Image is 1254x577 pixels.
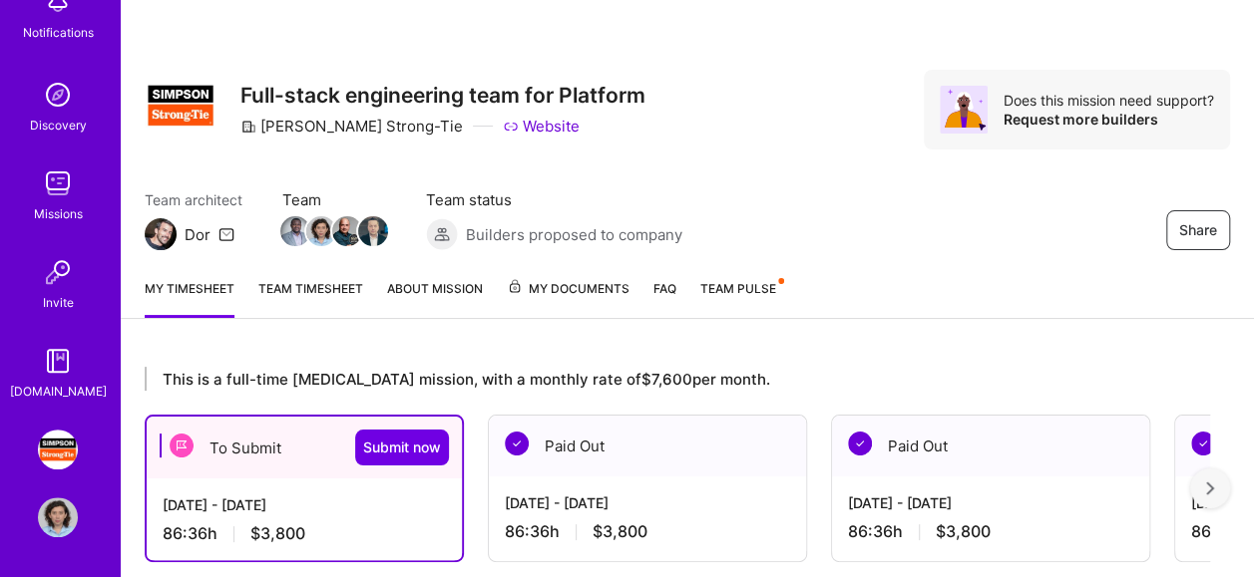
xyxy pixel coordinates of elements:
[355,430,449,465] button: Submit now
[240,83,645,108] h3: Full-stack engineering team for Platform
[38,163,78,203] img: teamwork
[145,278,234,318] a: My timesheet
[258,278,363,318] a: Team timesheet
[489,416,806,476] div: Paid Out
[1179,220,1217,240] span: Share
[426,189,682,210] span: Team status
[332,216,362,246] img: Team Member Avatar
[145,367,1210,391] div: This is a full-time [MEDICAL_DATA] mission, with a monthly rate of $7,600 per month.
[700,278,782,318] a: Team Pulse
[507,278,629,318] a: My Documents
[387,278,483,318] a: About Mission
[34,203,83,224] div: Missions
[363,437,441,457] span: Submit now
[306,216,336,246] img: Team Member Avatar
[147,417,462,478] div: To Submit
[832,416,1149,476] div: Paid Out
[700,281,776,296] span: Team Pulse
[505,432,529,455] img: Paid Out
[240,119,256,135] i: icon CompanyGray
[33,497,83,537] a: User Avatar
[936,521,991,542] span: $3,800
[334,214,360,248] a: Team Member Avatar
[466,224,682,245] span: Builders proposed to company
[1166,210,1230,250] button: Share
[358,216,388,246] img: Team Member Avatar
[505,492,790,513] div: [DATE] - [DATE]
[505,521,790,542] div: 86:36 h
[38,430,78,469] img: Simpson Strong-Tie: Full-stack engineering team for Platform
[848,432,872,455] img: Paid Out
[507,278,629,300] span: My Documents
[653,278,676,318] a: FAQ
[503,116,580,137] a: Website
[30,115,87,136] div: Discovery
[240,116,463,137] div: [PERSON_NAME] Strong-Tie
[170,433,194,457] img: To Submit
[426,218,458,250] img: Builders proposed to company
[593,521,647,542] span: $3,800
[38,341,78,381] img: guide book
[10,381,107,402] div: [DOMAIN_NAME]
[23,22,94,43] div: Notifications
[218,226,234,242] i: icon Mail
[280,216,310,246] img: Team Member Avatar
[185,224,210,245] div: Dor
[250,523,305,544] span: $3,800
[282,214,308,248] a: Team Member Avatar
[1191,432,1215,455] img: Paid Out
[282,189,386,210] span: Team
[940,86,988,134] img: Avatar
[38,497,78,537] img: User Avatar
[145,189,242,210] span: Team architect
[145,218,177,250] img: Team Architect
[38,252,78,292] img: Invite
[1004,110,1214,129] div: Request more builders
[848,492,1133,513] div: [DATE] - [DATE]
[145,70,216,142] img: Company Logo
[163,494,446,515] div: [DATE] - [DATE]
[43,292,74,313] div: Invite
[33,430,83,469] a: Simpson Strong-Tie: Full-stack engineering team for Platform
[308,214,334,248] a: Team Member Avatar
[360,214,386,248] a: Team Member Avatar
[163,523,446,544] div: 86:36 h
[848,521,1133,542] div: 86:36 h
[1206,481,1214,495] img: right
[1004,91,1214,110] div: Does this mission need support?
[38,75,78,115] img: discovery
